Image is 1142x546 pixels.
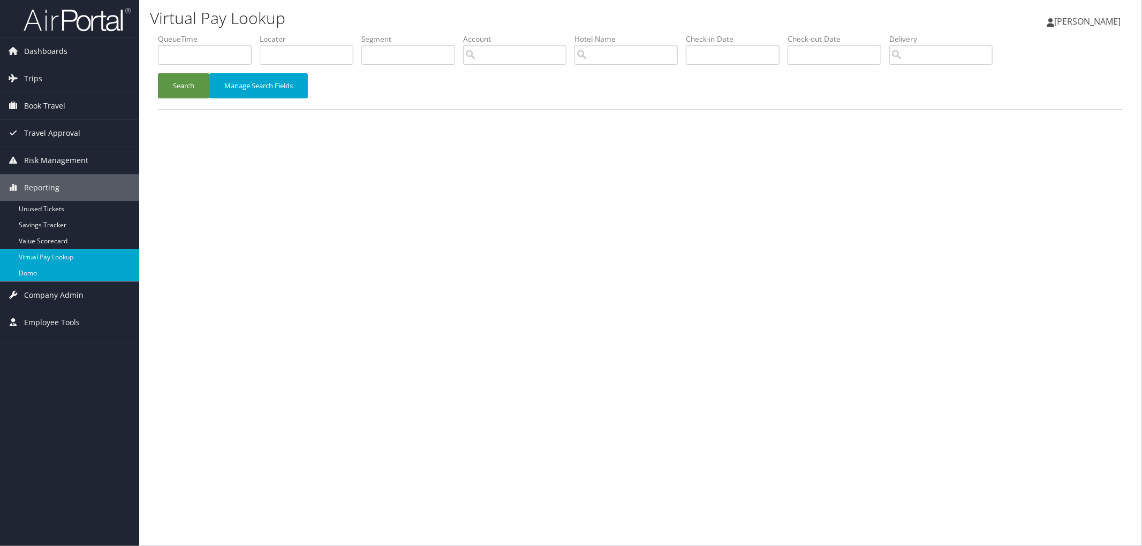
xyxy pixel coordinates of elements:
[24,309,80,336] span: Employee Tools
[686,34,788,44] label: Check-in Date
[24,93,65,119] span: Book Travel
[1047,5,1131,37] a: [PERSON_NAME]
[361,34,463,44] label: Segment
[788,34,889,44] label: Check-out Date
[24,282,84,309] span: Company Admin
[24,120,80,147] span: Travel Approval
[24,65,42,92] span: Trips
[158,73,209,98] button: Search
[24,38,67,65] span: Dashboards
[24,147,88,174] span: Risk Management
[24,7,131,32] img: airportal-logo.png
[158,34,260,44] label: QueueTime
[574,34,686,44] label: Hotel Name
[1054,16,1121,27] span: [PERSON_NAME]
[150,7,804,29] h1: Virtual Pay Lookup
[463,34,574,44] label: Account
[260,34,361,44] label: Locator
[889,34,1001,44] label: Delivery
[24,174,59,201] span: Reporting
[209,73,308,98] button: Manage Search Fields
